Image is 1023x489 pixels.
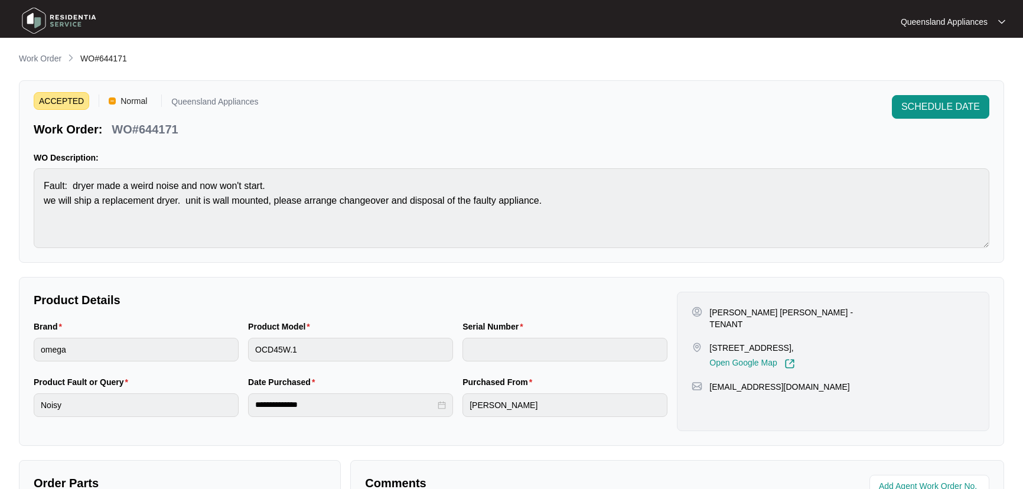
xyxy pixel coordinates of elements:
label: Brand [34,321,67,332]
label: Product Model [248,321,315,332]
p: [EMAIL_ADDRESS][DOMAIN_NAME] [709,381,849,393]
img: chevron-right [66,53,76,63]
span: Normal [116,92,152,110]
p: WO Description: [34,152,989,164]
p: Work Order: [34,121,102,138]
p: [PERSON_NAME] [PERSON_NAME] - TENANT [709,307,856,330]
img: Link-External [784,358,795,369]
label: Product Fault or Query [34,376,133,388]
p: ​[STREET_ADDRESS], [709,342,794,354]
input: Purchased From [462,393,667,417]
label: Date Purchased [248,376,320,388]
input: Serial Number [462,338,667,361]
p: Queensland Appliances [901,16,988,28]
label: Serial Number [462,321,527,332]
p: Work Order [19,53,61,64]
textarea: Fault: dryer made a weird noise and now won't start. we will ship a replacement dryer. unit is wa... [34,168,989,248]
label: Purchased From [462,376,537,388]
a: Open Google Map [709,358,794,369]
p: Queensland Appliances [171,97,258,110]
button: SCHEDULE DATE [892,95,989,119]
img: residentia service logo [18,3,100,38]
input: Date Purchased [255,399,435,411]
input: Product Model [248,338,453,361]
img: map-pin [692,381,702,392]
img: user-pin [692,307,702,317]
p: Product Details [34,292,667,308]
input: Brand [34,338,239,361]
span: ACCEPTED [34,92,89,110]
img: Vercel Logo [109,97,116,105]
img: map-pin [692,342,702,353]
input: Product Fault or Query [34,393,239,417]
span: WO#644171 [80,54,127,63]
span: SCHEDULE DATE [901,100,980,114]
p: WO#644171 [112,121,178,138]
a: Work Order [17,53,64,66]
img: dropdown arrow [998,19,1005,25]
